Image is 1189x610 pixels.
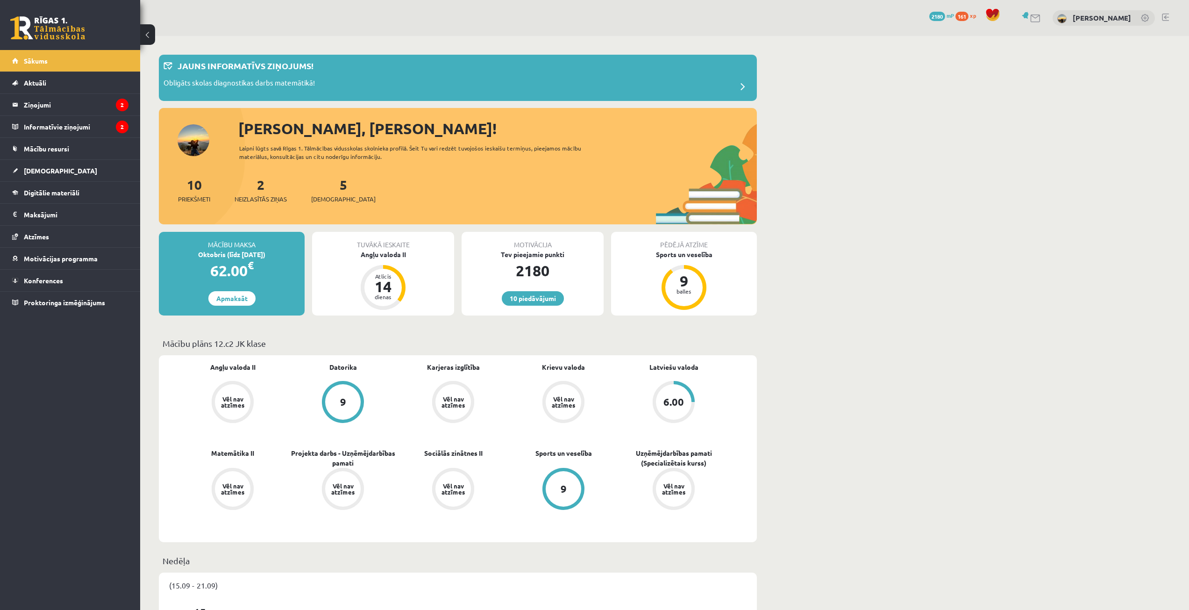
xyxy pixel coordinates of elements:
span: 161 [955,12,968,21]
legend: Maksājumi [24,204,128,225]
a: Uzņēmējdarbības pamati (Specializētais kurss) [619,448,729,468]
div: Atlicis [369,273,397,279]
a: Konferences [12,270,128,291]
a: Motivācijas programma [12,248,128,269]
a: Karjeras izglītība [427,362,480,372]
span: Priekšmeti [178,194,210,204]
a: [DEMOGRAPHIC_DATA] [12,160,128,181]
p: Obligāts skolas diagnostikas darbs matemātikā! [164,78,315,91]
a: Sākums [12,50,128,72]
div: dienas [369,294,397,300]
a: 2180 mP [929,12,954,19]
legend: Informatīvie ziņojumi [24,116,128,137]
a: Aktuāli [12,72,128,93]
div: Angļu valoda II [312,250,454,259]
div: Vēl nav atzīmes [550,396,577,408]
a: Datorika [329,362,357,372]
div: Vēl nav atzīmes [440,483,466,495]
a: Angļu valoda II [210,362,256,372]
a: Jauns informatīvs ziņojums! Obligāts skolas diagnostikas darbs matemātikā! [164,59,752,96]
a: Informatīvie ziņojumi2 [12,116,128,137]
a: Digitālie materiāli [12,182,128,203]
div: 9 [670,273,698,288]
a: Vēl nav atzīmes [619,468,729,512]
img: Nellija Pušņakova [1057,14,1067,23]
a: Rīgas 1. Tālmācības vidusskola [10,16,85,40]
a: Vēl nav atzīmes [178,468,288,512]
a: Sports un veselība 9 balles [611,250,757,311]
div: Oktobris (līdz [DATE]) [159,250,305,259]
p: Jauns informatīvs ziņojums! [178,59,313,72]
a: 10Priekšmeti [178,176,210,204]
span: Atzīmes [24,232,49,241]
div: Mācību maksa [159,232,305,250]
span: € [248,258,254,272]
a: Vēl nav atzīmes [178,381,288,425]
a: Apmaksāt [208,291,256,306]
span: Neizlasītās ziņas [235,194,287,204]
span: Proktoringa izmēģinājums [24,298,105,307]
span: Mācību resursi [24,144,69,153]
div: Tuvākā ieskaite [312,232,454,250]
span: [DEMOGRAPHIC_DATA] [24,166,97,175]
a: 161 xp [955,12,981,19]
div: Vēl nav atzīmes [661,483,687,495]
div: Pēdējā atzīme [611,232,757,250]
a: Sociālās zinātnes II [424,448,483,458]
div: Vēl nav atzīmes [330,483,356,495]
a: Vēl nav atzīmes [398,381,508,425]
a: Atzīmes [12,226,128,247]
a: Mācību resursi [12,138,128,159]
span: Digitālie materiāli [24,188,79,197]
i: 2 [116,99,128,111]
a: 9 [288,381,398,425]
i: 2 [116,121,128,133]
a: Vēl nav atzīmes [288,468,398,512]
a: 10 piedāvājumi [502,291,564,306]
div: 2180 [462,259,604,282]
a: Latviešu valoda [649,362,698,372]
div: Motivācija [462,232,604,250]
div: [PERSON_NAME], [PERSON_NAME]! [238,117,757,140]
div: 9 [340,397,346,407]
a: Matemātika II [211,448,254,458]
div: Laipni lūgts savā Rīgas 1. Tālmācības vidusskolas skolnieka profilā. Šeit Tu vari redzēt tuvojošo... [239,144,598,161]
span: [DEMOGRAPHIC_DATA] [311,194,376,204]
a: [PERSON_NAME] [1073,13,1131,22]
a: Vēl nav atzīmes [398,468,508,512]
a: Proktoringa izmēģinājums [12,292,128,313]
span: Motivācijas programma [24,254,98,263]
a: Krievu valoda [542,362,585,372]
div: Vēl nav atzīmes [440,396,466,408]
a: Ziņojumi2 [12,94,128,115]
span: Aktuāli [24,79,46,87]
a: 9 [508,468,619,512]
a: 6.00 [619,381,729,425]
div: (15.09 - 21.09) [159,573,757,598]
p: Mācību plāns 12.c2 JK klase [163,337,753,350]
span: mP [947,12,954,19]
a: Vēl nav atzīmes [508,381,619,425]
div: Tev pieejamie punkti [462,250,604,259]
a: Angļu valoda II Atlicis 14 dienas [312,250,454,311]
a: Sports un veselība [535,448,592,458]
span: Sākums [24,57,48,65]
div: 62.00 [159,259,305,282]
div: 14 [369,279,397,294]
legend: Ziņojumi [24,94,128,115]
div: Sports un veselība [611,250,757,259]
p: Nedēļa [163,554,753,567]
span: Konferences [24,276,63,285]
span: 2180 [929,12,945,21]
div: balles [670,288,698,294]
div: Vēl nav atzīmes [220,396,246,408]
a: 2Neizlasītās ziņas [235,176,287,204]
div: 6.00 [663,397,684,407]
a: 5[DEMOGRAPHIC_DATA] [311,176,376,204]
div: 9 [561,484,567,494]
div: Vēl nav atzīmes [220,483,246,495]
a: Projekta darbs - Uzņēmējdarbības pamati [288,448,398,468]
a: Maksājumi [12,204,128,225]
span: xp [970,12,976,19]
